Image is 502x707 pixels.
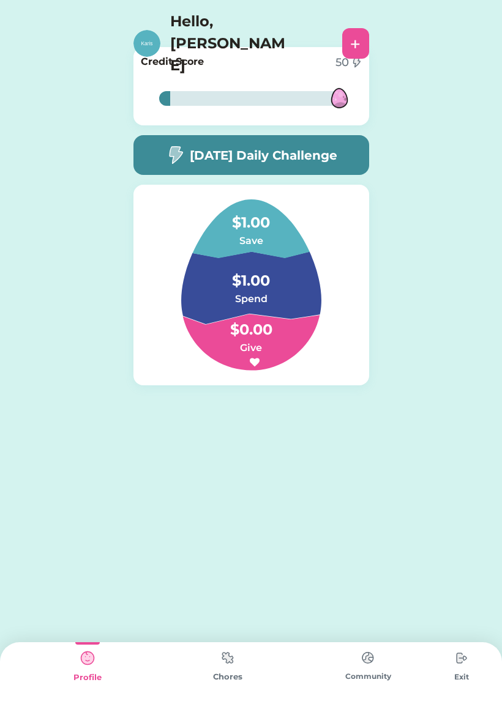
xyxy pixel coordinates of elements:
h5: [DATE] Daily Challenge [190,146,337,165]
img: image-flash-1--flash-power-connect-charge-electricity-lightning.svg [165,146,185,165]
h6: Save [190,234,312,248]
img: type%3Dchores%2C%20state%3Ddefault.svg [356,646,380,670]
div: Profile [17,672,157,684]
h4: $1.00 [190,199,312,234]
img: MFN-Bird-Pink-Egg.svg [320,78,359,118]
h4: $0.00 [190,306,312,341]
img: type%3Dchores%2C%20state%3Ddefault.svg [449,646,474,670]
div: Chores [157,671,298,683]
img: type%3Dkids%2C%20state%3Dselected.svg [75,646,100,670]
div: + [350,34,361,53]
img: Group%201.svg [152,199,351,371]
div: Community [298,671,438,682]
div: Exit [438,672,485,683]
h4: Hello, [PERSON_NAME] [170,10,293,76]
h4: $1.00 [190,257,312,292]
h6: Spend [190,292,312,306]
h6: Give [190,341,312,355]
img: type%3Dchores%2C%20state%3Ddefault.svg [215,646,240,670]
